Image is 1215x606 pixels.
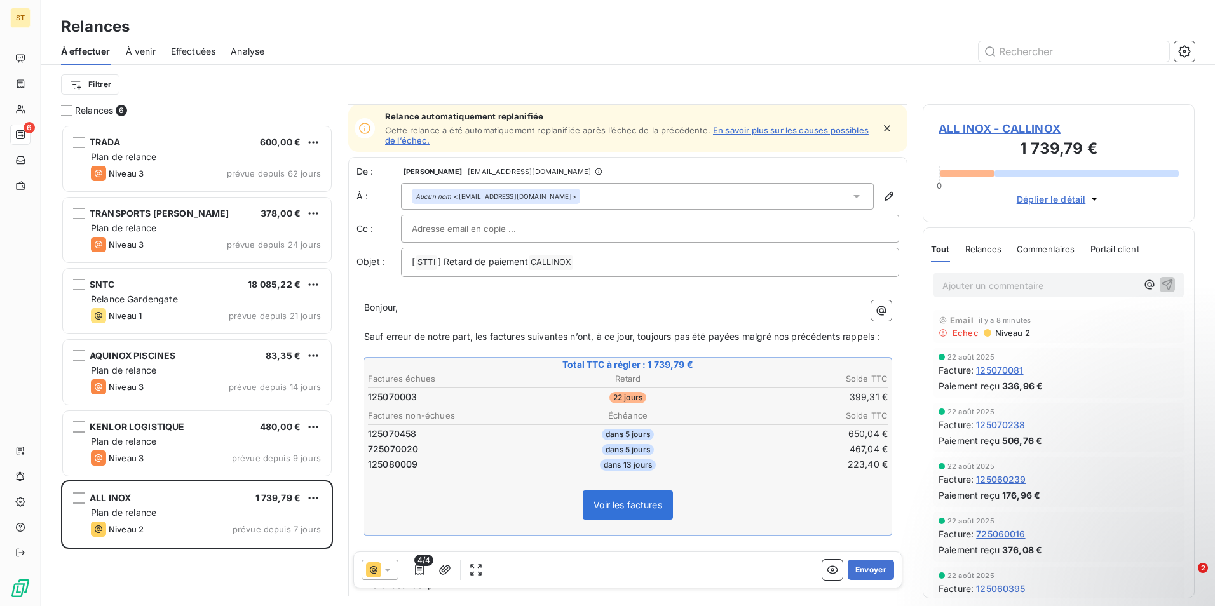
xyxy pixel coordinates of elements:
span: Plan de relance [91,436,156,447]
span: Plan de relance [91,507,156,518]
span: ALL INOX - CALLINOX [939,120,1179,137]
span: Plan de relance [91,151,156,162]
span: 22 jours [609,392,646,403]
span: SNTC [90,279,115,290]
span: 22 août 2025 [947,462,994,470]
span: Facture : [939,418,974,431]
span: Facture : [939,527,974,541]
span: 125070003 [368,391,417,403]
span: dans 5 jours [602,444,654,455]
span: Facture : [939,582,974,595]
span: Niveau 3 [109,453,144,463]
span: À effectuer [61,45,111,58]
span: Niveau 1 [109,311,142,321]
span: dans 13 jours [600,459,656,471]
span: dans 5 jours [602,429,654,440]
th: Retard [541,372,714,386]
th: Factures non-échues [367,409,540,422]
span: Relances [75,104,113,117]
button: Déplier le détail [1013,192,1105,206]
span: TRADA [90,137,120,147]
th: Échéance [541,409,714,422]
span: TRANSPORTS [PERSON_NAME] [90,208,229,219]
span: Cette relance a été automatiquement replanifiée après l’échec de la précédente. [385,125,710,135]
span: Tout [931,244,950,254]
em: Aucun nom [416,192,451,201]
span: Effectuées [171,45,216,58]
span: prévue depuis 24 jours [227,239,321,250]
span: prévue depuis 9 jours [232,453,321,463]
a: 6 [10,125,30,145]
span: 125070238 [976,418,1025,431]
span: À venir [126,45,156,58]
span: 125060395 [976,582,1025,595]
span: 6 [116,105,127,116]
span: Paiement reçu [939,434,1000,447]
h3: Relances [61,15,130,38]
span: Analyse [231,45,264,58]
span: Voir les factures [594,499,662,510]
td: 399,31 € [716,390,888,404]
span: 4/4 [414,555,433,566]
span: Echec [953,328,979,338]
span: [ [412,256,415,267]
span: Niveau 2 [994,328,1030,338]
span: prévue depuis 62 jours [227,168,321,178]
td: 223,40 € [716,457,888,471]
input: Adresse email en copie ... [412,219,548,238]
input: Rechercher [979,41,1169,62]
span: STTI [416,255,437,270]
span: 0 [937,180,942,191]
span: Niveau 3 [109,168,144,178]
span: 1 739,79 € [255,492,301,503]
span: Objet : [356,256,385,267]
td: 725070020 [367,442,540,456]
span: - [EMAIL_ADDRESS][DOMAIN_NAME] [465,168,591,175]
span: prévue depuis 7 jours [233,524,321,534]
div: grid [61,125,333,606]
span: Sauf erreur de notre part, les factures suivantes n’ont, à ce jour, toujours pas été payées malgr... [364,331,879,342]
span: 2 [1198,563,1208,573]
span: 125070081 [976,363,1023,377]
label: À : [356,190,401,203]
td: 467,04 € [716,442,888,456]
span: il y a 8 minutes [979,316,1031,324]
span: Niveau 2 [109,524,144,534]
label: Cc : [356,222,401,235]
span: Paiement reçu [939,543,1000,556]
span: ] Retard de paiement [438,256,528,267]
span: Commentaires [1017,244,1075,254]
th: Solde TTC [716,409,888,422]
span: 336,96 € [1002,379,1043,393]
div: ST [10,8,31,28]
span: 18 085,22 € [248,279,301,290]
button: Filtrer [61,74,119,95]
span: Facture : [939,473,974,486]
td: 650,04 € [716,427,888,441]
span: Email [950,315,974,325]
span: Plan de relance [91,222,156,233]
span: Relance automatiquement replanifiée [385,111,873,121]
span: 22 août 2025 [947,408,994,415]
a: En savoir plus sur les causes possibles de l’échec. [385,125,869,145]
button: Envoyer [848,560,894,580]
span: CALLINOX [529,255,573,270]
div: <[EMAIL_ADDRESS][DOMAIN_NAME]> [416,192,576,201]
span: Niveau 3 [109,239,144,250]
th: Factures échues [367,372,540,386]
td: 125080009 [367,457,540,471]
span: prévue depuis 21 jours [229,311,321,321]
span: Plan de relance [91,365,156,375]
span: 506,76 € [1002,434,1042,447]
span: Paiement reçu [939,379,1000,393]
td: 125070458 [367,427,540,441]
span: Dans l’intérêt de tous, nous vous serions reconnaissants de procéder au règlement de ces factures... [364,551,868,576]
span: 480,00 € [260,421,301,432]
span: 378,00 € [261,208,301,219]
span: 22 août 2025 [947,353,994,361]
span: De : [356,165,401,178]
span: AQUINOX PISCINES [90,350,175,361]
span: 83,35 € [266,350,301,361]
span: Relance Gardengate [91,293,178,304]
img: Logo LeanPay [10,578,31,598]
